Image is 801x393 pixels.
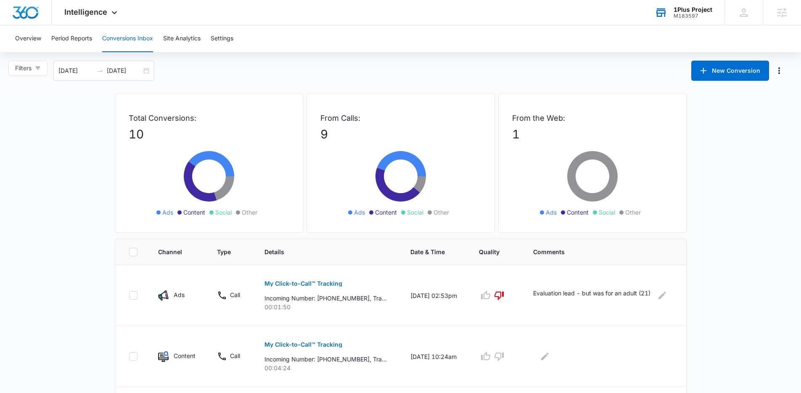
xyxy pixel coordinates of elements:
[163,25,201,52] button: Site Analytics
[102,25,153,52] button: Conversions Inbox
[264,274,342,294] button: My Click-to-Call™ Tracking
[512,112,673,124] p: From the Web:
[264,342,342,348] p: My Click-to-Call™ Tracking
[64,8,107,16] span: Intelligence
[51,25,92,52] button: Period Reports
[174,290,185,299] p: Ads
[533,289,650,302] p: Evaluation lead - but was for an adult (21)
[15,64,32,73] span: Filters
[183,208,205,217] span: Content
[434,208,449,217] span: Other
[400,265,469,326] td: [DATE] 02:53pm
[354,208,365,217] span: Ads
[512,125,673,143] p: 1
[97,67,103,74] span: swap-right
[674,6,712,13] div: account name
[264,281,342,287] p: My Click-to-Call™ Tracking
[674,13,712,19] div: account id
[264,294,387,303] p: Incoming Number: [PHONE_NUMBER], Tracking Number: [PHONE_NUMBER], Ring To: [PHONE_NUMBER], Caller...
[691,61,769,81] button: New Conversion
[410,247,447,256] span: Date & Time
[546,208,557,217] span: Ads
[375,208,397,217] span: Content
[162,208,173,217] span: Ads
[320,112,481,124] p: From Calls:
[217,247,232,256] span: Type
[320,125,481,143] p: 9
[97,67,103,74] span: to
[772,64,786,77] button: Manage Numbers
[264,335,342,355] button: My Click-to-Call™ Tracking
[129,112,289,124] p: Total Conversions:
[230,351,240,360] p: Call
[15,25,41,52] button: Overview
[479,247,501,256] span: Quality
[599,208,615,217] span: Social
[158,247,185,256] span: Channel
[567,208,589,217] span: Content
[400,326,469,387] td: [DATE] 10:24am
[538,350,552,363] button: Edit Comments
[129,125,289,143] p: 10
[230,290,240,299] p: Call
[215,208,232,217] span: Social
[407,208,423,217] span: Social
[107,66,142,75] input: End date
[264,355,387,364] p: Incoming Number: [PHONE_NUMBER], Tracking Number: [PHONE_NUMBER], Ring To: [PHONE_NUMBER], Caller...
[58,66,93,75] input: Start date
[8,61,48,76] button: Filters
[174,351,196,360] p: Content
[242,208,257,217] span: Other
[533,247,661,256] span: Comments
[656,289,669,302] button: Edit Comments
[264,247,378,256] span: Details
[264,303,390,311] p: 00:01:50
[264,364,390,372] p: 00:04:24
[625,208,641,217] span: Other
[211,25,233,52] button: Settings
